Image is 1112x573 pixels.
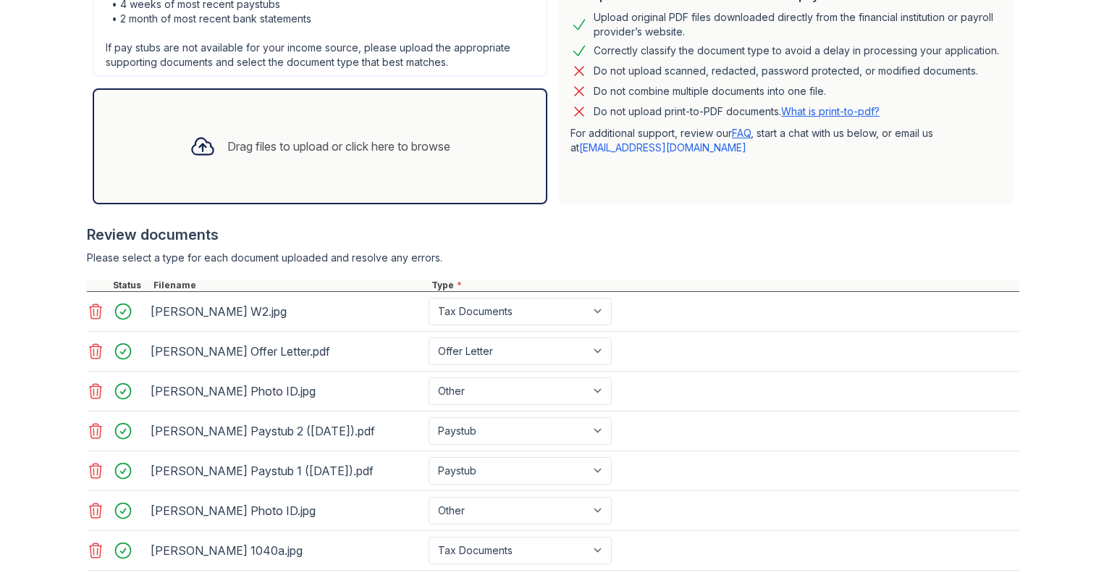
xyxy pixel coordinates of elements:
[87,225,1019,245] div: Review documents
[110,280,151,291] div: Status
[594,83,826,100] div: Do not combine multiple documents into one file.
[151,300,423,323] div: [PERSON_NAME] W2.jpg
[151,419,423,443] div: [PERSON_NAME] Paystub 2 ([DATE]).pdf
[594,10,1002,39] div: Upload original PDF files downloaded directly from the financial institution or payroll provider’...
[151,459,423,482] div: [PERSON_NAME] Paystub 1 ([DATE]).pdf
[227,138,450,155] div: Drag files to upload or click here to browse
[781,105,880,117] a: What is print-to-pdf?
[151,499,423,522] div: [PERSON_NAME] Photo ID.jpg
[151,539,423,562] div: [PERSON_NAME] 1040a.jpg
[594,104,880,119] p: Do not upload print-to-PDF documents.
[732,127,751,139] a: FAQ
[579,141,746,154] a: [EMAIL_ADDRESS][DOMAIN_NAME]
[151,280,429,291] div: Filename
[594,42,999,59] div: Correctly classify the document type to avoid a delay in processing your application.
[594,62,978,80] div: Do not upload scanned, redacted, password protected, or modified documents.
[151,340,423,363] div: [PERSON_NAME] Offer Letter.pdf
[570,126,1002,155] p: For additional support, review our , start a chat with us below, or email us at
[429,280,1019,291] div: Type
[87,251,1019,265] div: Please select a type for each document uploaded and resolve any errors.
[151,380,423,403] div: [PERSON_NAME] Photo ID.jpg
